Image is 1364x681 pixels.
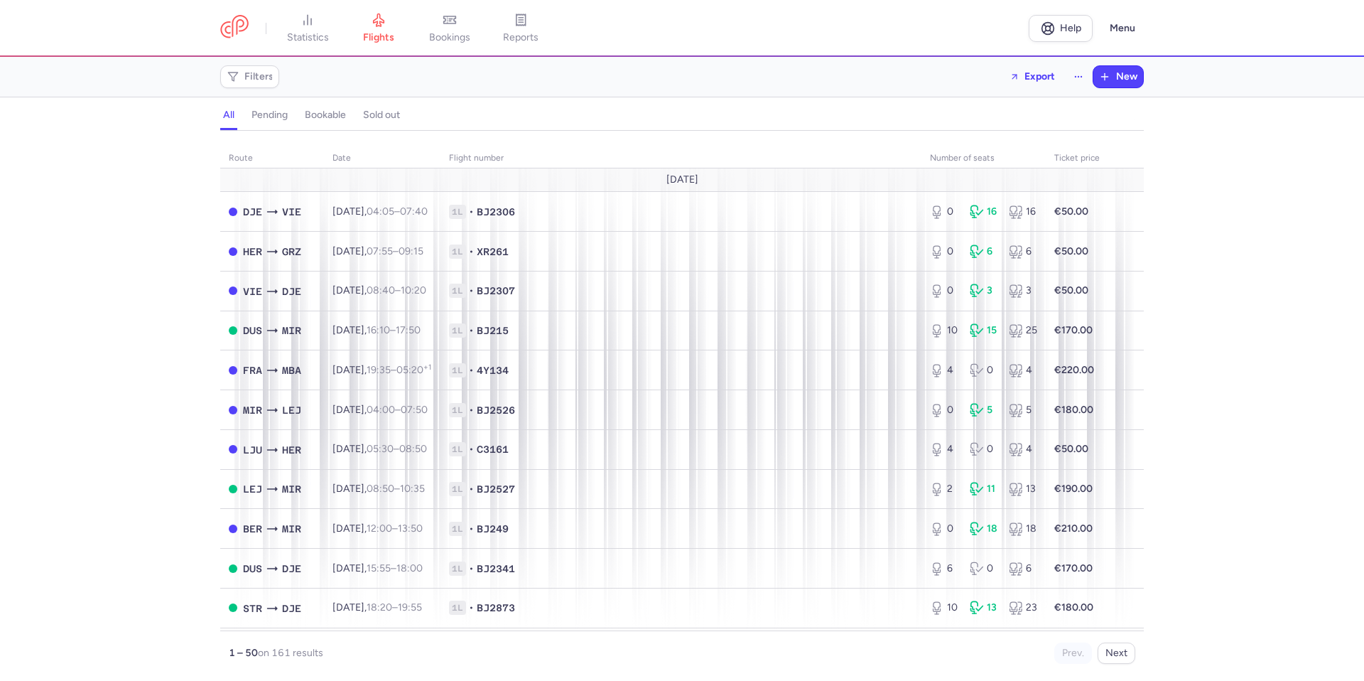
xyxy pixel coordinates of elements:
[367,245,393,257] time: 07:55
[223,109,234,122] h4: all
[367,364,391,376] time: 19:35
[251,109,288,122] h4: pending
[1098,643,1135,664] button: Next
[398,522,423,535] time: 13:50
[930,363,958,377] div: 4
[469,284,474,298] span: •
[1046,148,1108,169] th: Ticket price
[930,284,958,298] div: 0
[243,244,262,259] span: HER
[449,284,466,298] span: 1L
[477,205,515,219] span: BJ2306
[332,601,422,613] span: [DATE],
[449,562,466,576] span: 1L
[1054,364,1094,376] strong: €220.00
[477,562,515,576] span: BJ2341
[367,324,421,336] span: –
[229,647,258,659] strong: 1 – 50
[1009,522,1037,536] div: 18
[1009,403,1037,417] div: 5
[1054,562,1093,574] strong: €170.00
[367,601,422,613] span: –
[1054,245,1088,257] strong: €50.00
[449,323,466,338] span: 1L
[367,205,428,218] span: –
[243,284,262,299] span: VIE
[401,404,428,416] time: 07:50
[477,363,509,377] span: 4Y134
[477,522,509,536] span: BJ249
[367,601,392,613] time: 18:20
[343,13,414,44] a: flights
[243,442,262,458] span: LJU
[666,174,698,186] span: [DATE]
[243,601,262,616] span: STR
[1116,71,1137,82] span: New
[477,442,509,456] span: C3161
[367,522,423,535] span: –
[400,205,428,218] time: 07:40
[1024,71,1055,82] span: Export
[477,284,515,298] span: BJ2307
[398,601,422,613] time: 19:55
[930,245,958,259] div: 0
[930,522,958,536] div: 0
[469,482,474,496] span: •
[469,205,474,219] span: •
[469,601,474,615] span: •
[243,481,262,497] span: LEJ
[332,483,425,495] span: [DATE],
[930,482,958,496] div: 2
[363,109,400,122] h4: sold out
[1009,323,1037,338] div: 25
[287,31,329,44] span: statistics
[363,31,394,44] span: flights
[282,284,301,299] span: DJE
[1009,284,1037,298] div: 3
[1000,65,1064,88] button: Export
[282,601,301,616] span: DJE
[921,148,1046,169] th: number of seats
[332,364,431,376] span: [DATE],
[930,323,958,338] div: 10
[1009,442,1037,456] div: 4
[469,522,474,536] span: •
[367,483,425,495] span: –
[970,522,998,536] div: 18
[367,443,394,455] time: 05:30
[220,15,249,41] a: CitizenPlane red outlined logo
[367,562,423,574] span: –
[367,404,428,416] span: –
[1029,15,1093,42] a: Help
[332,205,428,218] span: [DATE],
[221,66,278,87] button: Filters
[970,205,998,219] div: 16
[469,245,474,259] span: •
[1009,205,1037,219] div: 16
[332,284,426,296] span: [DATE],
[970,562,998,576] div: 0
[332,404,428,416] span: [DATE],
[1054,522,1093,535] strong: €210.00
[449,205,466,219] span: 1L
[469,363,474,377] span: •
[272,13,343,44] a: statistics
[1054,324,1093,336] strong: €170.00
[970,601,998,615] div: 13
[414,13,485,44] a: bookings
[970,442,998,456] div: 0
[401,284,426,296] time: 10:20
[332,562,423,574] span: [DATE],
[243,363,262,378] span: FRA
[1101,15,1144,42] button: Menu
[243,402,262,418] span: MIR
[367,324,390,336] time: 16:10
[1054,205,1088,218] strong: €50.00
[1054,601,1093,613] strong: €180.00
[477,482,515,496] span: BJ2527
[396,364,431,376] time: 05:20
[243,323,262,338] span: DUS
[367,205,394,218] time: 04:05
[1009,562,1037,576] div: 6
[1093,66,1143,87] button: New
